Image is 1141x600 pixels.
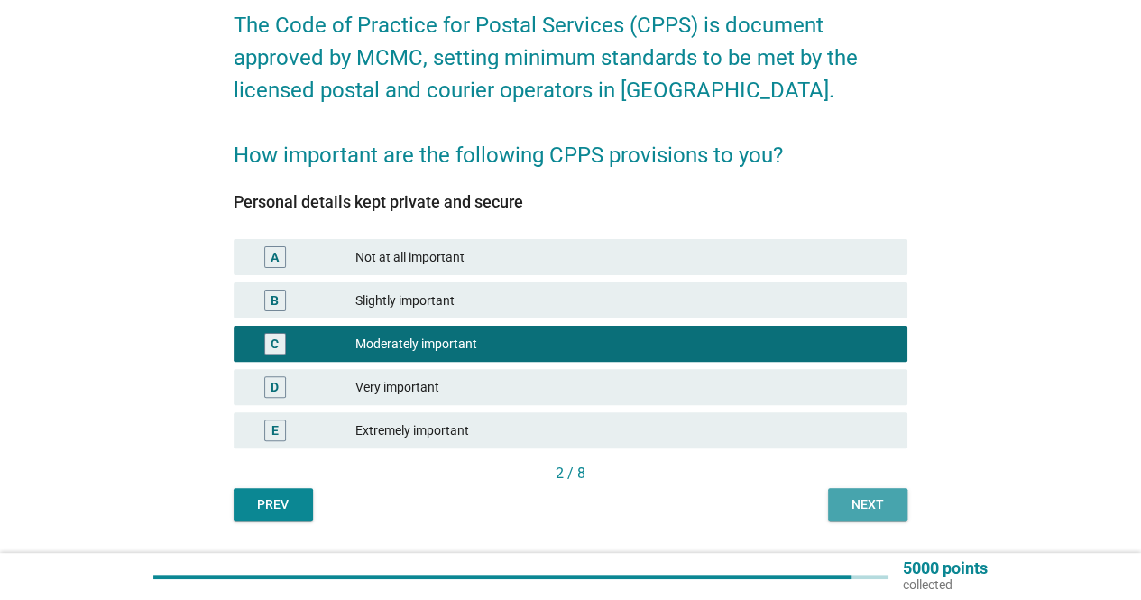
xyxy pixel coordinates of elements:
div: A [271,248,279,267]
p: collected [903,577,988,593]
button: Prev [234,488,313,521]
div: C [271,335,279,354]
div: B [271,291,279,310]
div: Personal details kept private and secure [234,189,907,214]
div: Moderately important [355,333,893,355]
div: Very important [355,376,893,398]
div: Next [842,495,893,514]
p: 5000 points [903,560,988,577]
div: Extremely important [355,420,893,441]
div: D [271,378,279,397]
div: Prev [248,495,299,514]
div: 2 / 8 [234,463,907,485]
div: E [271,421,279,440]
div: Not at all important [355,246,893,268]
div: Slightly important [355,290,893,311]
button: Next [828,488,907,521]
